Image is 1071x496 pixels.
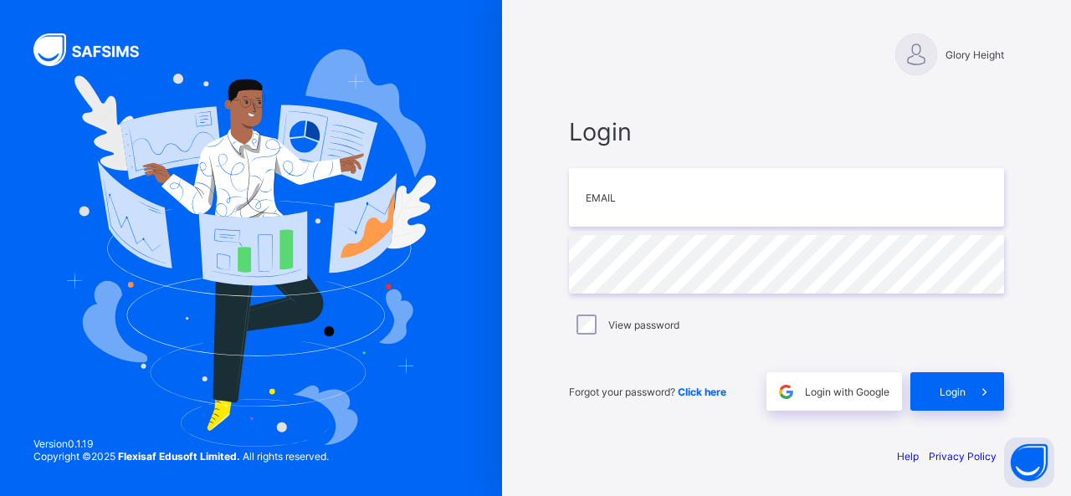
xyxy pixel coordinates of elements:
a: Click here [678,386,726,398]
span: Forgot your password? [569,386,726,398]
a: Privacy Policy [929,450,997,463]
span: Login [940,386,966,398]
span: Copyright © 2025 All rights reserved. [33,450,329,463]
a: Help [897,450,919,463]
span: Login [569,117,1004,146]
img: google.396cfc9801f0270233282035f929180a.svg [776,382,796,401]
img: Hero Image [66,49,435,446]
span: Glory Height [945,49,1004,61]
span: Version 0.1.19 [33,437,329,450]
strong: Flexisaf Edusoft Limited. [118,450,240,463]
img: SAFSIMS Logo [33,33,159,66]
label: View password [608,319,679,331]
span: Login with Google [805,386,889,398]
button: Open asap [1004,437,1054,488]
